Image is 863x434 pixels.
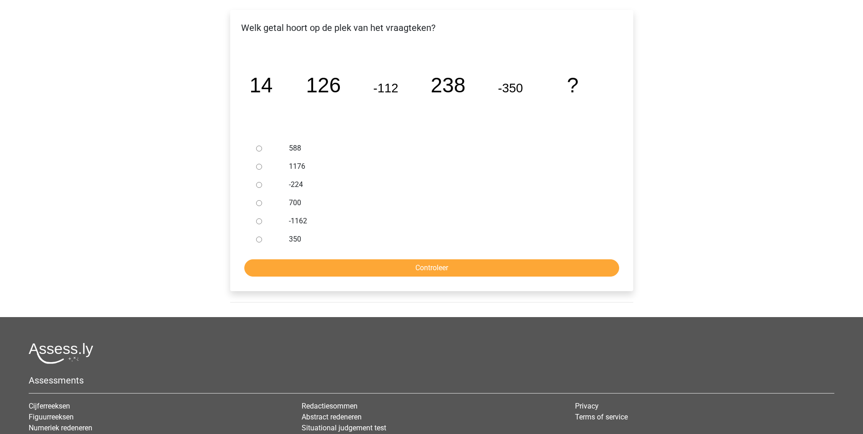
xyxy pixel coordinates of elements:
[289,234,604,245] label: 350
[237,21,626,35] p: Welk getal hoort op de plek van het vraagteken?
[575,413,628,421] a: Terms of service
[249,74,273,97] tspan: 14
[289,197,604,208] label: 700
[289,179,604,190] label: -224
[302,424,386,432] a: Situational judgement test
[430,74,465,97] tspan: 238
[575,402,599,410] a: Privacy
[29,424,92,432] a: Numeriek redeneren
[306,74,340,97] tspan: 126
[29,402,70,410] a: Cijferreeksen
[289,161,604,172] label: 1176
[289,143,604,154] label: 588
[498,81,523,95] tspan: -350
[567,74,578,97] tspan: ?
[289,216,604,227] label: -1162
[29,343,93,364] img: Assessly logo
[302,413,362,421] a: Abstract redeneren
[373,81,398,95] tspan: -112
[29,375,834,386] h5: Assessments
[244,259,619,277] input: Controleer
[29,413,74,421] a: Figuurreeksen
[302,402,358,410] a: Redactiesommen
